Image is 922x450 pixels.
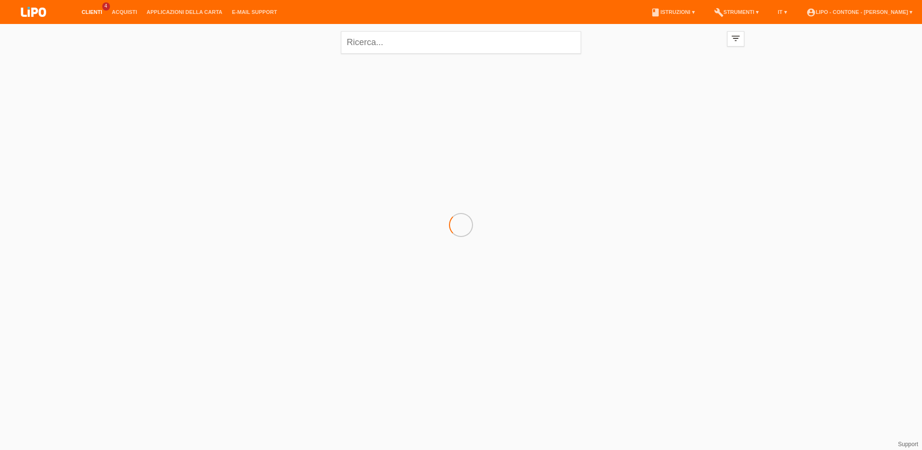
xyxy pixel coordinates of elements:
[10,20,58,27] a: LIPO pay
[730,33,741,44] i: filter_list
[806,8,816,17] i: account_circle
[107,9,142,15] a: Acquisti
[651,8,660,17] i: book
[341,31,581,54] input: Ricerca...
[709,9,764,15] a: buildStrumenti ▾
[898,441,918,448] a: Support
[77,9,107,15] a: Clienti
[102,2,110,11] span: 4
[142,9,227,15] a: Applicazioni della carta
[646,9,699,15] a: bookIstruzioni ▾
[714,8,724,17] i: build
[801,9,917,15] a: account_circleLIPO - Contone - [PERSON_NAME] ▾
[773,9,792,15] a: IT ▾
[227,9,282,15] a: E-mail Support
